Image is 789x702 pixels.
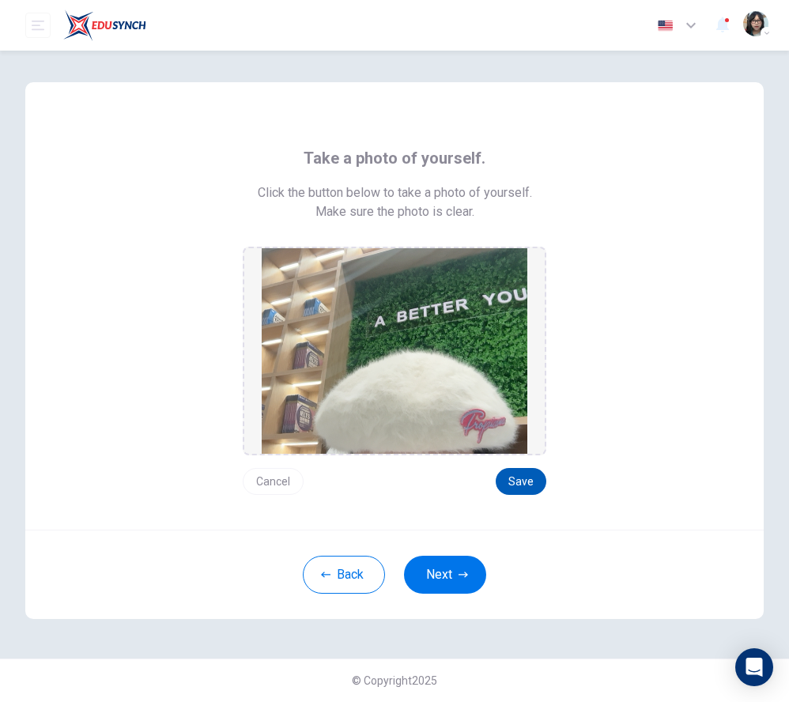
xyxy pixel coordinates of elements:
button: open mobile menu [25,13,51,38]
button: Save [496,468,546,495]
div: Open Intercom Messenger [735,648,773,686]
img: Rosedale logo [63,9,146,41]
button: Next [404,556,486,594]
span: Click the button below to take a photo of yourself. [258,183,532,202]
img: Profile picture [743,11,768,36]
button: Cancel [243,468,304,495]
span: © Copyright 2025 [352,674,437,687]
button: Back [303,556,385,594]
span: Take a photo of yourself. [304,145,485,171]
img: en [655,20,675,32]
img: preview screemshot [262,248,527,454]
span: Make sure the photo is clear. [315,202,474,221]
